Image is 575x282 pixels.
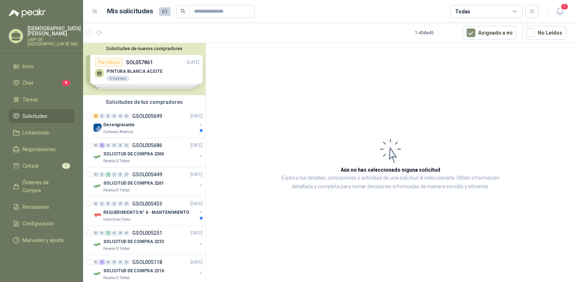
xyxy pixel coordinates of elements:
[103,158,130,164] p: Panela El Trébol
[9,217,74,230] a: Configuración
[118,260,123,265] div: 0
[93,114,99,119] div: 3
[112,260,117,265] div: 0
[105,230,111,235] div: 1
[93,229,204,252] a: 0 0 1 0 0 0 GSOL005251[DATE] Company LogoSOLICITUD DE COMPRA 2233Panela El Trébol
[103,217,130,222] p: Industrias Tomy
[99,172,105,177] div: 0
[553,5,566,18] button: 7
[561,3,568,10] span: 7
[103,188,130,193] p: Panela El Trébol
[93,123,102,132] img: Company Logo
[9,233,74,247] a: Manuales y ayuda
[103,238,164,245] p: SOLICITUD DE COMPRA 2233
[124,172,129,177] div: 0
[93,170,204,193] a: 0 0 2 0 0 0 GSOL005449[DATE] Company LogoSOLICITUD DE COMPRA 2261Panela El Trébol
[278,174,503,191] p: Explora los detalles, cotizaciones y actividad de una solicitud al seleccionarla. Obtén informaci...
[159,7,170,16] span: 61
[22,236,64,244] span: Manuales y ayuda
[99,201,105,206] div: 0
[522,26,566,40] button: No Leídos
[132,201,162,206] p: GSOL005433
[9,93,74,106] a: Tareas
[93,143,99,148] div: 0
[124,201,129,206] div: 0
[93,201,99,206] div: 0
[27,26,81,36] p: [DEMOGRAPHIC_DATA] [PERSON_NAME]
[190,142,203,149] p: [DATE]
[118,143,123,148] div: 0
[132,114,162,119] p: GSOL005699
[118,172,123,177] div: 0
[22,179,68,194] span: Órdenes de Compra
[341,166,440,174] h3: Aún no has seleccionado niguna solicitud
[190,230,203,237] p: [DATE]
[83,43,206,95] div: Solicitudes de nuevos compradoresPor cotizarSOL057861[DATE] PINTURA BLANCA ACEITE6 GalonesPor cot...
[62,163,70,169] span: 1
[112,172,117,177] div: 0
[86,46,203,51] button: Solicitudes de nuevos compradores
[93,199,204,222] a: 0 0 0 0 0 0 GSOL005433[DATE] Company LogoREQUERIMIENTO N° 6 - MANTENIMIENTOIndustrias Tomy
[118,230,123,235] div: 0
[93,260,99,265] div: 0
[181,9,186,14] span: search
[124,114,129,119] div: 0
[112,114,117,119] div: 0
[103,180,164,187] p: SOLICITUD DE COMPRA 2261
[93,112,204,135] a: 3 0 0 0 0 0 GSOL005699[DATE] Company LogoDesengrasanteCartones America
[99,260,105,265] div: 1
[105,114,111,119] div: 0
[190,113,203,120] p: [DATE]
[93,141,204,164] a: 0 3 0 0 0 0 GSOL005686[DATE] Company LogoSOLICITUD DE COMPRA 2300Panela El Trébol
[103,209,189,216] p: REQUERIMIENTO N° 6 - MANTENIMIENTO
[93,182,102,190] img: Company Logo
[103,268,164,274] p: SOLICITUD DE COMPRA 2216
[99,230,105,235] div: 0
[93,153,102,161] img: Company Logo
[103,275,130,281] p: Panela El Trébol
[463,26,516,40] button: Asignado a mi
[93,240,102,249] img: Company Logo
[132,230,162,235] p: GSOL005251
[103,122,134,128] p: Desengrasante
[112,143,117,148] div: 0
[9,200,74,214] a: Remisiones
[124,143,129,148] div: 0
[22,62,34,70] span: Inicio
[132,260,162,265] p: GSOL005118
[105,201,111,206] div: 0
[190,171,203,178] p: [DATE]
[124,260,129,265] div: 0
[99,114,105,119] div: 0
[9,60,74,73] a: Inicio
[9,142,74,156] a: Negociaciones
[132,143,162,148] p: GSOL005686
[9,9,46,17] img: Logo peakr
[190,259,203,266] p: [DATE]
[103,246,130,252] p: Panela El Trébol
[62,80,70,86] span: 9
[9,126,74,140] a: Licitaciones
[9,76,74,90] a: Chat9
[22,162,39,170] span: Cotizar
[112,230,117,235] div: 0
[83,95,206,109] div: Solicitudes de tus compradores
[103,129,133,135] p: Cartones America
[105,260,111,265] div: 0
[22,79,33,87] span: Chat
[105,172,111,177] div: 2
[455,8,470,16] div: Todas
[9,159,74,173] a: Cotizar1
[93,230,99,235] div: 0
[118,201,123,206] div: 0
[22,220,54,228] span: Configuración
[124,230,129,235] div: 0
[93,269,102,278] img: Company Logo
[22,145,56,153] span: Negociaciones
[9,109,74,123] a: Solicitudes
[22,112,47,120] span: Solicitudes
[27,38,81,46] p: UMP DE [GEOGRAPHIC_DATA] SAS
[93,172,99,177] div: 0
[190,201,203,207] p: [DATE]
[93,211,102,220] img: Company Logo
